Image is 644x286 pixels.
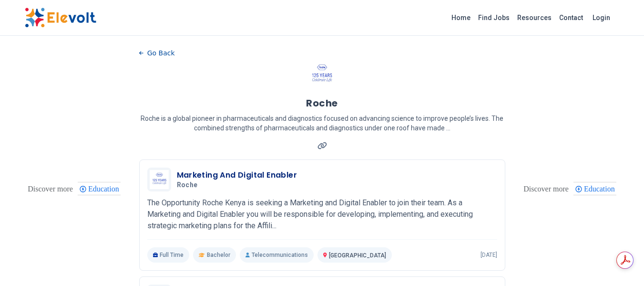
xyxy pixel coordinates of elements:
span: Roche [177,181,198,190]
span: Education [88,185,122,193]
img: Roche [150,170,169,190]
button: Go Back [139,46,175,60]
a: Resources [513,10,555,25]
iframe: Chat Widget [596,240,644,286]
p: Roche is a global pioneer in pharmaceuticals and diagnostics focused on advancing science to impr... [139,114,505,133]
h1: Roche [306,96,338,110]
span: Bachelor [207,251,230,259]
div: Education [78,182,121,195]
a: Contact [555,10,587,25]
h3: Marketing And Digital Enabler [177,169,297,181]
div: These are topics related to the article that might interest you [523,182,569,196]
span: Education [584,185,618,193]
img: Roche [308,60,336,89]
a: Find Jobs [474,10,513,25]
span: [GEOGRAPHIC_DATA] [329,252,386,259]
p: [DATE] [480,251,497,259]
div: These are topics related to the article that might interest you [28,182,73,196]
a: RocheMarketing And Digital EnablerRocheThe Opportunity Roche Kenya is seeking a Marketing and Dig... [147,168,497,263]
p: The Opportunity Roche Kenya is seeking a Marketing and Digital Enabler to join their team. As a M... [147,197,497,232]
p: Telecommunications [240,247,314,263]
p: Full Time [147,247,190,263]
a: Home [448,10,474,25]
a: Login [587,8,616,27]
div: Education [573,182,616,195]
img: Elevolt [25,8,96,28]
